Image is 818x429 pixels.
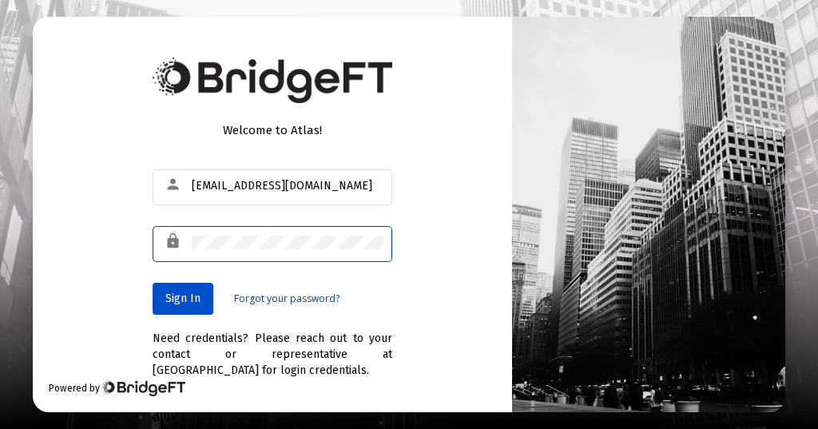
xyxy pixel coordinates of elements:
[153,315,392,379] div: Need credentials? Please reach out to your contact or representative at [GEOGRAPHIC_DATA] for log...
[49,380,185,396] div: Powered by
[153,58,392,103] img: Bridge Financial Technology Logo
[192,180,383,193] input: Email or Username
[101,380,185,396] img: Bridge Financial Technology Logo
[165,292,201,305] span: Sign In
[234,291,340,307] a: Forgot your password?
[165,232,184,251] mat-icon: lock
[165,175,184,194] mat-icon: person
[153,283,213,315] button: Sign In
[153,122,392,138] div: Welcome to Atlas!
